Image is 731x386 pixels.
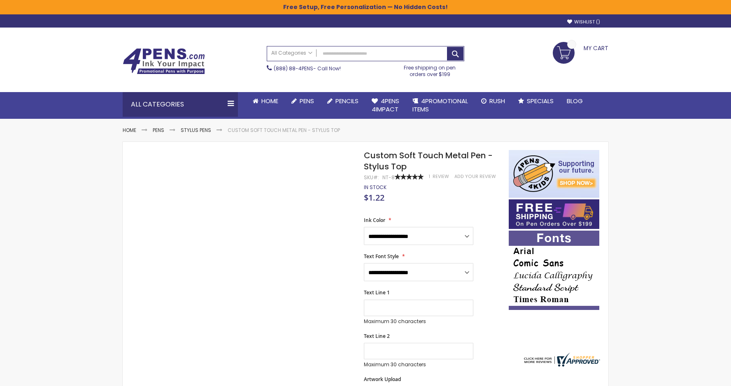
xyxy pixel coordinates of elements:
span: Text Line 2 [364,333,390,340]
strong: SKU [364,174,379,181]
span: In stock [364,184,386,191]
span: Rush [489,97,505,105]
a: Wishlist [567,19,600,25]
span: Artwork Upload [364,376,401,383]
img: 4pens 4 kids [509,150,599,198]
span: Text Line 1 [364,289,390,296]
p: Maximum 30 characters [364,318,473,325]
span: All Categories [271,50,312,56]
span: Review [433,173,449,180]
span: Blog [567,97,583,105]
img: Free shipping on orders over $199 [509,199,599,229]
span: Pencils [335,97,359,105]
li: Custom Soft Touch Metal Pen - Stylus Top [228,127,340,134]
div: Free shipping on pen orders over $199 [396,61,465,78]
span: Text Font Style [364,253,399,260]
a: 1 Review [429,173,450,180]
span: Custom Soft Touch Metal Pen - Stylus Top [364,150,493,172]
span: Specials [527,97,554,105]
img: 4Pens Custom Pens and Promotional Products [123,48,205,74]
img: font-personalization-examples [509,231,599,310]
p: Maximum 30 characters [364,361,473,368]
a: Add Your Review [454,173,496,180]
a: (888) 88-4PENS [274,65,313,72]
a: Rush [475,92,512,110]
a: 4Pens4impact [365,92,406,119]
div: NT-8 [382,174,395,181]
div: All Categories [123,92,238,117]
span: - Call Now! [274,65,341,72]
a: Pencils [321,92,365,110]
a: Pens [153,127,164,134]
a: Pens [285,92,321,110]
span: 4Pens 4impact [372,97,399,113]
span: 4PROMOTIONAL ITEMS [412,97,468,113]
span: 1 [429,173,430,180]
div: 100% [395,174,424,180]
div: Availability [364,184,386,191]
a: Blog [560,92,589,110]
a: Stylus Pens [181,127,211,134]
a: Specials [512,92,560,110]
a: 4PROMOTIONALITEMS [406,92,475,119]
a: 4pens.com certificate URL [522,361,600,368]
a: Home [246,92,285,110]
a: All Categories [267,46,317,60]
img: 4pens.com widget logo [522,353,600,367]
span: $1.22 [364,192,384,203]
span: Pens [300,97,314,105]
span: Home [261,97,278,105]
span: Ink Color [364,217,385,224]
a: Home [123,127,136,134]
